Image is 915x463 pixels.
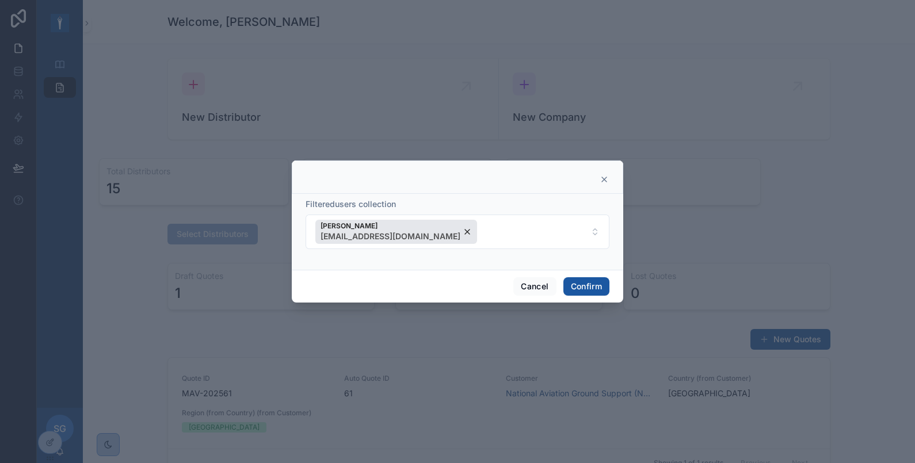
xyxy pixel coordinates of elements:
span: Filteredusers collection [306,199,396,209]
button: Cancel [513,277,556,296]
button: Confirm [563,277,609,296]
span: [EMAIL_ADDRESS][DOMAIN_NAME] [321,231,460,242]
button: Select Button [306,215,609,249]
button: Unselect 23 [315,220,477,244]
span: [PERSON_NAME] [321,221,460,231]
